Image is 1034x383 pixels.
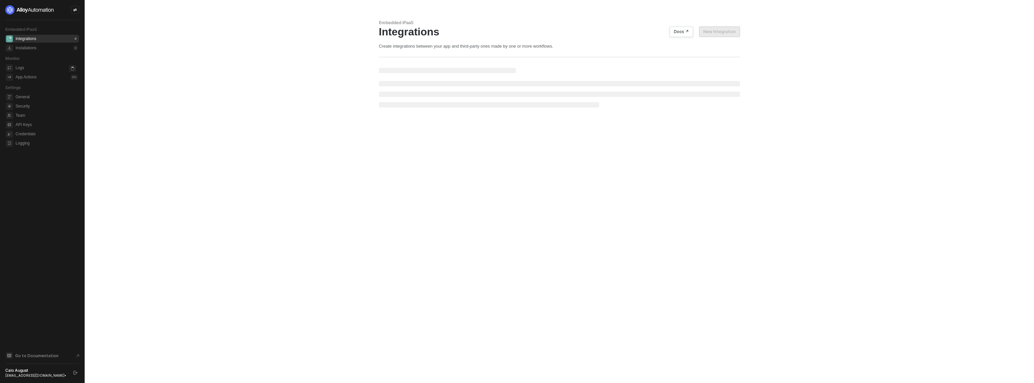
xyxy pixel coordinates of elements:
span: installations [6,45,13,52]
div: Create integrations between your app and third-party ones made by one or more workflows. [379,43,740,49]
div: Docs ↗ [674,29,689,34]
a: logo [5,5,79,15]
span: logout [73,371,77,375]
div: Embedded iPaaS [379,20,740,25]
span: Security [16,102,78,110]
span: Team [16,111,78,119]
span: documentation [6,352,13,359]
div: Integrations [16,36,36,42]
span: icon-logs [6,64,13,71]
span: Monitor [5,56,20,61]
div: 0 % [71,74,78,80]
span: API Keys [16,121,78,129]
span: integrations [6,35,13,42]
div: Caio August [5,368,67,373]
div: Installations [16,45,36,51]
span: icon-loader [69,65,76,72]
a: Knowledge Base [5,352,79,360]
span: Credentials [16,130,78,138]
span: general [6,94,13,101]
span: icon-swap [73,8,77,12]
span: icon-app-actions [6,74,13,81]
span: logging [6,140,13,147]
span: Logging [16,139,78,147]
img: logo [5,5,54,15]
div: [EMAIL_ADDRESS][DOMAIN_NAME] • [5,373,67,378]
span: team [6,112,13,119]
span: api-key [6,121,13,128]
div: Logs [16,65,24,71]
div: 0 [73,36,78,41]
span: Embedded iPaaS [5,27,37,32]
button: New Integration [699,26,740,37]
span: document-arrow [74,353,81,359]
span: Settings [5,85,21,90]
div: App Actions [16,74,36,80]
button: Docs ↗ [670,26,693,37]
span: Go to Documentation [15,353,59,359]
div: 0 [73,45,78,51]
div: Integrations [379,25,740,38]
span: credentials [6,131,13,138]
span: security [6,103,13,110]
span: General [16,93,78,101]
